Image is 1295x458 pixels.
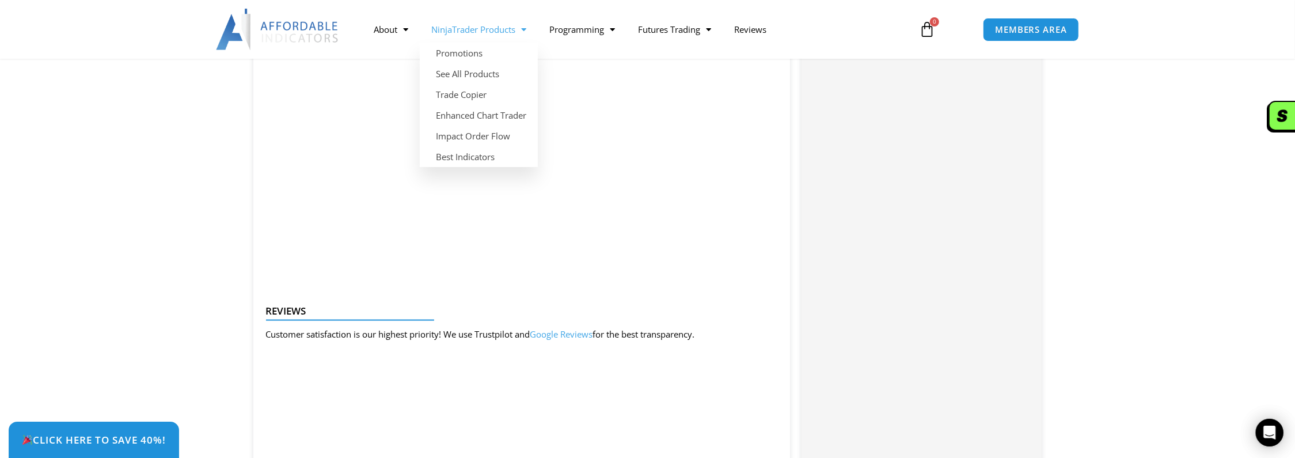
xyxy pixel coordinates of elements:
[538,16,626,43] a: Programming
[9,422,179,458] a: 🎉Click Here to save 40%!
[420,43,538,167] ul: NinjaTrader Products
[362,16,906,43] nav: Menu
[22,435,166,445] span: Click Here to save 40%!
[420,16,538,43] a: NinjaTrader Products
[420,84,538,105] a: Trade Copier
[420,105,538,126] a: Enhanced Chart Trader
[266,305,769,317] h4: Reviews
[420,126,538,146] a: Impact Order Flow
[983,18,1079,41] a: MEMBERS AREA
[22,435,32,445] img: 🎉
[1256,419,1283,446] div: Open Intercom Messenger
[420,43,538,63] a: Promotions
[362,16,420,43] a: About
[626,16,723,43] a: Futures Trading
[420,63,538,84] a: See All Products
[723,16,778,43] a: Reviews
[995,25,1067,34] span: MEMBERS AREA
[266,327,695,343] p: Customer satisfaction is our highest priority! We use Trustpilot and for the best transparency.
[216,9,340,50] img: LogoAI | Affordable Indicators – NinjaTrader
[902,13,952,46] a: 0
[420,146,538,167] a: Best Indicators
[930,17,939,27] span: 0
[530,328,593,340] a: Google Reviews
